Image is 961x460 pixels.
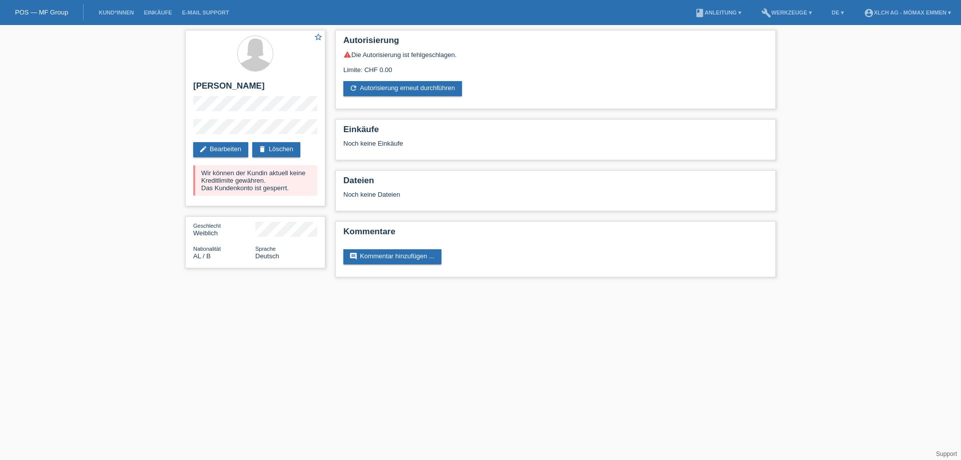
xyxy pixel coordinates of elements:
[695,8,705,18] i: book
[936,450,957,457] a: Support
[343,125,768,140] h2: Einkäufe
[258,145,266,153] i: delete
[139,10,177,16] a: Einkäufe
[193,252,211,260] span: Albanien / B / 15.07.2014
[343,249,441,264] a: commentKommentar hinzufügen ...
[864,8,874,18] i: account_circle
[193,246,221,252] span: Nationalität
[756,10,817,16] a: buildWerkzeuge ▾
[255,252,279,260] span: Deutsch
[177,10,234,16] a: E-Mail Support
[690,10,746,16] a: bookAnleitung ▾
[314,33,323,42] i: star_border
[859,10,956,16] a: account_circleXLCH AG - Mömax Emmen ▾
[252,142,300,157] a: deleteLöschen
[343,36,768,51] h2: Autorisierung
[15,9,68,16] a: POS — MF Group
[193,222,255,237] div: Weiblich
[94,10,139,16] a: Kund*innen
[343,81,462,96] a: refreshAutorisierung erneut durchführen
[343,59,768,74] div: Limite: CHF 0.00
[343,51,351,59] i: warning
[349,84,357,92] i: refresh
[343,227,768,242] h2: Kommentare
[343,191,649,198] div: Noch keine Dateien
[343,140,768,155] div: Noch keine Einkäufe
[193,223,221,229] span: Geschlecht
[827,10,849,16] a: DE ▾
[255,246,276,252] span: Sprache
[314,33,323,43] a: star_border
[349,252,357,260] i: comment
[193,142,248,157] a: editBearbeiten
[343,51,768,59] div: Die Autorisierung ist fehlgeschlagen.
[199,145,207,153] i: edit
[193,165,317,196] div: Wir können der Kundin aktuell keine Kreditlimite gewähren. Das Kundenkonto ist gesperrt.
[193,81,317,96] h2: [PERSON_NAME]
[343,176,768,191] h2: Dateien
[761,8,771,18] i: build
